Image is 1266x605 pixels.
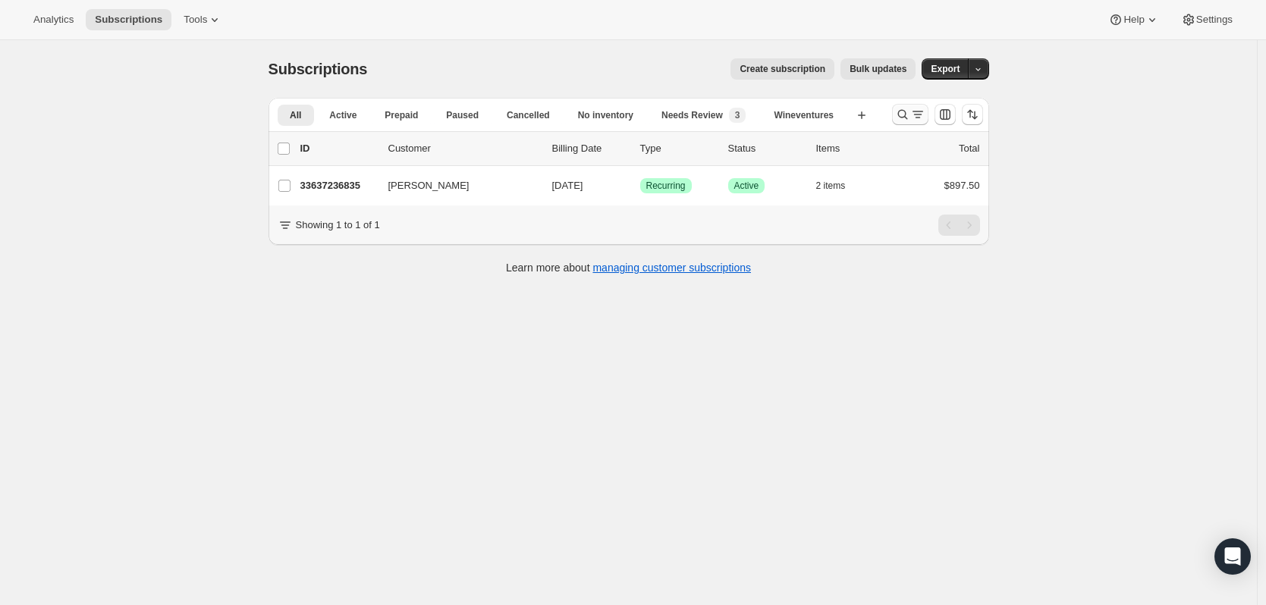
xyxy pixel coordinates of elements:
span: Export [931,63,960,75]
button: Bulk updates [840,58,916,80]
span: Recurring [646,180,686,192]
span: Cancelled [507,109,550,121]
span: No inventory [578,109,633,121]
div: IDCustomerBilling DateTypeStatusItemsTotal [300,141,980,156]
a: managing customer subscriptions [592,262,751,274]
button: Sort the results [962,104,983,125]
button: Tools [174,9,231,30]
div: Open Intercom Messenger [1214,538,1251,575]
span: [PERSON_NAME] [388,178,470,193]
span: 2 items [816,180,846,192]
p: Customer [388,141,540,156]
span: Help [1123,14,1144,26]
button: Help [1099,9,1168,30]
button: Analytics [24,9,83,30]
div: Items [816,141,892,156]
span: Paused [446,109,479,121]
p: Showing 1 to 1 of 1 [296,218,380,233]
button: Subscriptions [86,9,171,30]
span: Active [734,180,759,192]
span: Tools [184,14,207,26]
span: Create subscription [740,63,825,75]
button: Create subscription [730,58,834,80]
div: 33637236835[PERSON_NAME][DATE]SuccessRecurringSuccessActive2 items$897.50 [300,175,980,196]
p: Total [959,141,979,156]
span: Needs Review [661,109,723,121]
span: Wineventures [774,109,834,121]
button: 2 items [816,175,862,196]
span: Bulk updates [850,63,906,75]
span: $897.50 [944,180,980,191]
span: Subscriptions [269,61,368,77]
button: Create new view [850,105,874,126]
span: Settings [1196,14,1233,26]
p: Billing Date [552,141,628,156]
button: Export [922,58,969,80]
button: Search and filter results [892,104,928,125]
span: Analytics [33,14,74,26]
span: Active [329,109,357,121]
button: [PERSON_NAME] [379,174,531,198]
span: Subscriptions [95,14,162,26]
span: Prepaid [385,109,418,121]
p: ID [300,141,376,156]
button: Settings [1172,9,1242,30]
p: Learn more about [506,260,751,275]
nav: Pagination [938,215,980,236]
div: Type [640,141,716,156]
span: 3 [735,109,740,121]
span: [DATE] [552,180,583,191]
p: 33637236835 [300,178,376,193]
span: All [290,109,301,121]
p: Status [728,141,804,156]
button: Customize table column order and visibility [935,104,956,125]
button: More views [278,129,357,145]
